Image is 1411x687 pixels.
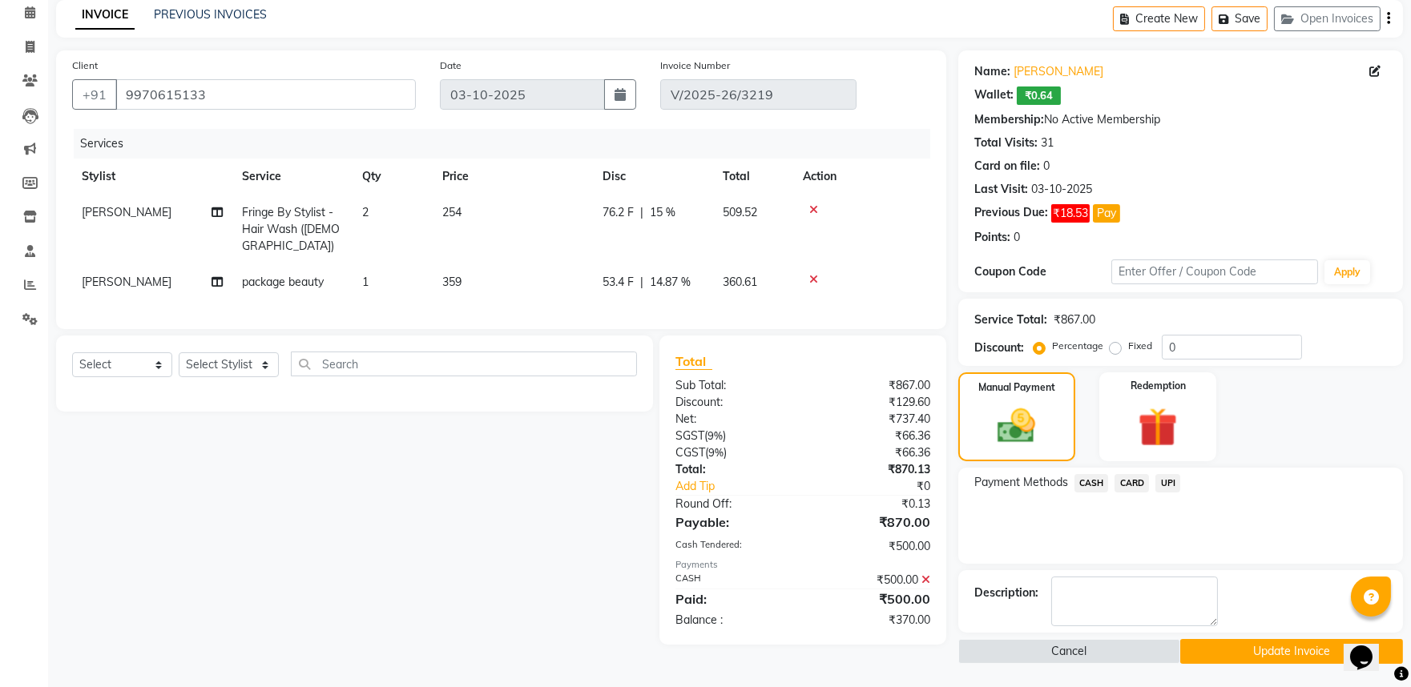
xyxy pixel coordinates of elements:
[663,461,803,478] div: Total:
[1113,6,1205,31] button: Create New
[1031,181,1092,198] div: 03-10-2025
[803,461,942,478] div: ₹870.13
[663,411,803,428] div: Net:
[1115,474,1149,492] span: CARD
[663,572,803,589] div: CASH
[1111,259,1318,284] input: Enter Offer / Coupon Code
[82,205,171,219] span: [PERSON_NAME]
[974,474,1068,491] span: Payment Methods
[663,512,803,532] div: Payable:
[650,274,691,291] span: 14.87 %
[232,159,353,195] th: Service
[958,639,1181,664] button: Cancel
[1054,311,1095,328] div: ₹867.00
[291,352,637,376] input: Search
[663,428,803,444] div: ( )
[75,1,135,30] a: INVOICE
[1051,204,1090,223] span: ₹18.53
[603,204,634,221] span: 76.2 F
[803,394,942,411] div: ₹129.60
[1014,63,1103,80] a: [PERSON_NAME]
[974,229,1010,246] div: Points:
[663,496,803,512] div: Round Off:
[803,538,942,555] div: ₹500.00
[663,394,803,411] div: Discount:
[974,63,1010,80] div: Name:
[974,111,1044,128] div: Membership:
[675,445,705,460] span: CGST
[362,205,369,219] span: 2
[663,377,803,394] div: Sub Total:
[362,275,369,289] span: 1
[803,496,942,512] div: ₹0.13
[1211,6,1268,31] button: Save
[433,159,593,195] th: Price
[663,478,826,495] a: Add Tip
[242,275,324,289] span: package beauty
[1043,158,1050,175] div: 0
[440,58,462,73] label: Date
[640,204,643,221] span: |
[826,478,942,495] div: ₹0
[74,129,942,159] div: Services
[974,158,1040,175] div: Card on file:
[1074,474,1109,492] span: CASH
[1126,403,1190,452] img: _gift.svg
[1128,339,1152,353] label: Fixed
[803,612,942,629] div: ₹370.00
[72,79,117,110] button: +91
[1180,639,1403,664] button: Update Invoice
[1093,204,1120,223] button: Pay
[793,159,930,195] th: Action
[72,58,98,73] label: Client
[713,159,793,195] th: Total
[974,339,1024,356] div: Discount:
[803,428,942,444] div: ₹66.36
[974,181,1028,198] div: Last Visit:
[803,572,942,589] div: ₹500.00
[1017,86,1061,105] span: ₹0.64
[1014,229,1020,246] div: 0
[154,7,267,22] a: PREVIOUS INVOICES
[1052,339,1103,353] label: Percentage
[593,159,713,195] th: Disc
[1274,6,1381,31] button: Open Invoices
[974,204,1048,223] div: Previous Due:
[663,589,803,609] div: Paid:
[675,558,929,572] div: Payments
[974,111,1387,128] div: No Active Membership
[803,444,942,461] div: ₹66.36
[1041,135,1054,151] div: 31
[974,263,1112,280] div: Coupon Code
[1324,260,1370,284] button: Apply
[82,275,171,289] span: [PERSON_NAME]
[974,135,1038,151] div: Total Visits:
[603,274,634,291] span: 53.4 F
[974,86,1014,105] div: Wallet:
[660,58,730,73] label: Invoice Number
[708,429,723,442] span: 9%
[242,205,340,253] span: Fringe By Stylist - Hair Wash ([DEMOGRAPHIC_DATA])
[803,411,942,428] div: ₹737.40
[803,512,942,532] div: ₹870.00
[115,79,416,110] input: Search by Name/Mobile/Email/Code
[986,404,1047,448] img: _cash.svg
[663,444,803,461] div: ( )
[1344,623,1395,671] iframe: chat widget
[640,274,643,291] span: |
[675,353,712,370] span: Total
[663,612,803,629] div: Balance :
[723,275,757,289] span: 360.61
[708,446,724,459] span: 9%
[803,377,942,394] div: ₹867.00
[442,275,462,289] span: 359
[974,585,1038,601] div: Description:
[1155,474,1180,492] span: UPI
[72,159,232,195] th: Stylist
[1131,379,1186,393] label: Redemption
[675,428,704,443] span: SGST
[974,311,1047,328] div: Service Total:
[650,204,675,221] span: 15 %
[978,380,1055,395] label: Manual Payment
[663,538,803,555] div: Cash Tendered:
